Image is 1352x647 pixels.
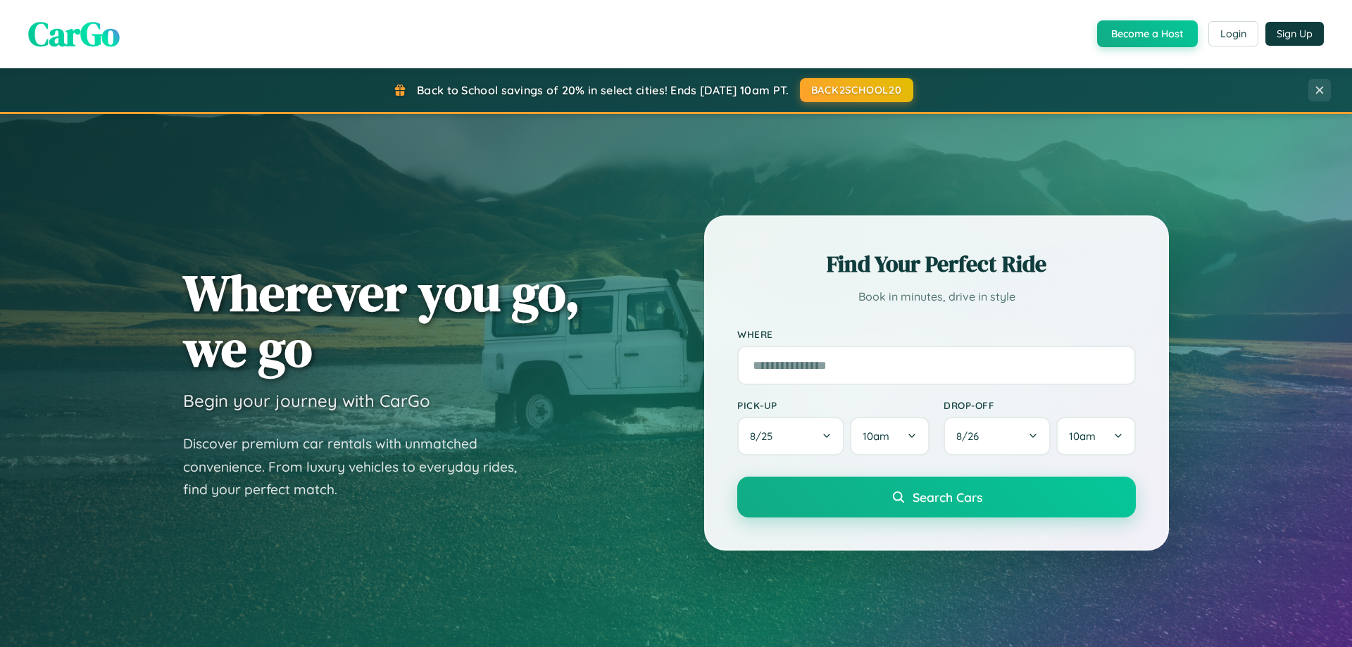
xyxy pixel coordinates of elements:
button: Search Cars [737,477,1136,517]
p: Discover premium car rentals with unmatched convenience. From luxury vehicles to everyday rides, ... [183,432,535,501]
button: Become a Host [1097,20,1198,47]
button: Sign Up [1265,22,1324,46]
p: Book in minutes, drive in style [737,287,1136,307]
button: 8/26 [944,417,1051,456]
span: Back to School savings of 20% in select cities! Ends [DATE] 10am PT. [417,83,789,97]
span: CarGo [28,11,120,57]
label: Drop-off [944,399,1136,411]
h1: Wherever you go, we go [183,265,580,376]
span: 8 / 26 [956,429,986,443]
span: Search Cars [913,489,982,505]
label: Pick-up [737,399,930,411]
button: 8/25 [737,417,844,456]
button: 10am [850,417,930,456]
h2: Find Your Perfect Ride [737,249,1136,279]
span: 10am [1069,429,1096,443]
button: BACK2SCHOOL20 [800,78,913,102]
button: 10am [1056,417,1136,456]
label: Where [737,328,1136,340]
span: 8 / 25 [750,429,780,443]
h3: Begin your journey with CarGo [183,390,430,411]
button: Login [1208,21,1258,46]
span: 10am [863,429,889,443]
